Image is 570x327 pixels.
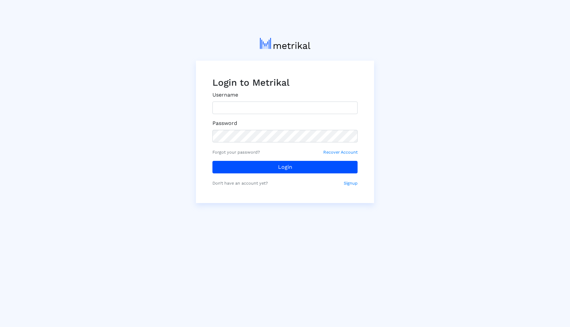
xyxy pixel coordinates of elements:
[260,38,310,49] img: metrical-logo-light.png
[212,161,358,173] button: Login
[212,119,237,127] label: Password
[344,180,358,186] small: Signup
[212,149,260,155] small: Forgot your password?
[212,180,268,186] small: Don’t have an account yet?
[323,149,358,155] small: Recover Account
[212,91,238,99] label: Username
[212,77,358,88] h3: Login to Metrikal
